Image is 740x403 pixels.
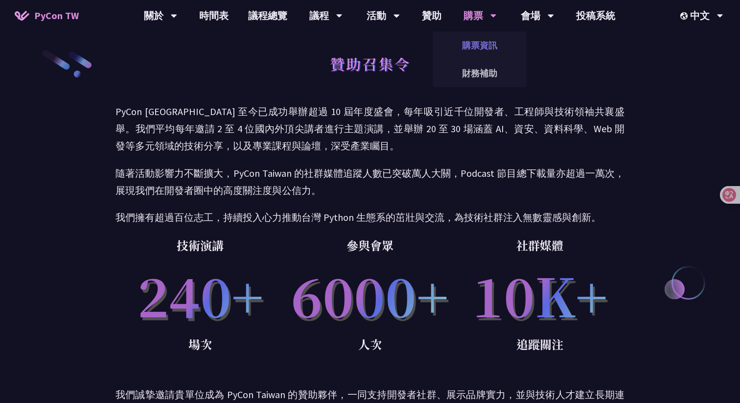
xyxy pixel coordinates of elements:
img: Locale Icon [680,12,690,20]
p: 6000+ [285,255,455,334]
p: 隨著活動影響力不斷擴大，PyCon Taiwan 的社群媒體追蹤人數已突破萬人大關，Podcast 節目總下載量亦超過一萬次，展現我們在開發者圈中的高度關注度與公信力。 [116,165,624,199]
p: PyCon [GEOGRAPHIC_DATA] 至今已成功舉辦超過 10 屆年度盛會，每年吸引近千位開發者、工程師與技術領袖共襄盛舉。我們平均每年邀請 2 至 4 位國內外頂尖講者進行主題演講，... [116,103,624,155]
p: 社群媒體 [455,236,624,255]
h1: 贊助召集令 [330,49,411,78]
p: 場次 [116,334,285,354]
p: 我們擁有超過百位志工，持續投入心力推動台灣 Python 生態系的茁壯與交流，為技術社群注入無數靈感與創新。 [116,209,624,226]
a: 財務補助 [433,62,527,85]
a: 購票資訊 [433,34,527,57]
p: 技術演講 [116,236,285,255]
p: 人次 [285,334,455,354]
span: PyCon TW [34,8,79,23]
p: 參與會眾 [285,236,455,255]
p: 240+ [116,255,285,334]
p: 10K+ [455,255,624,334]
p: 追蹤關注 [455,334,624,354]
img: Home icon of PyCon TW 2025 [15,11,29,21]
a: PyCon TW [5,3,89,28]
